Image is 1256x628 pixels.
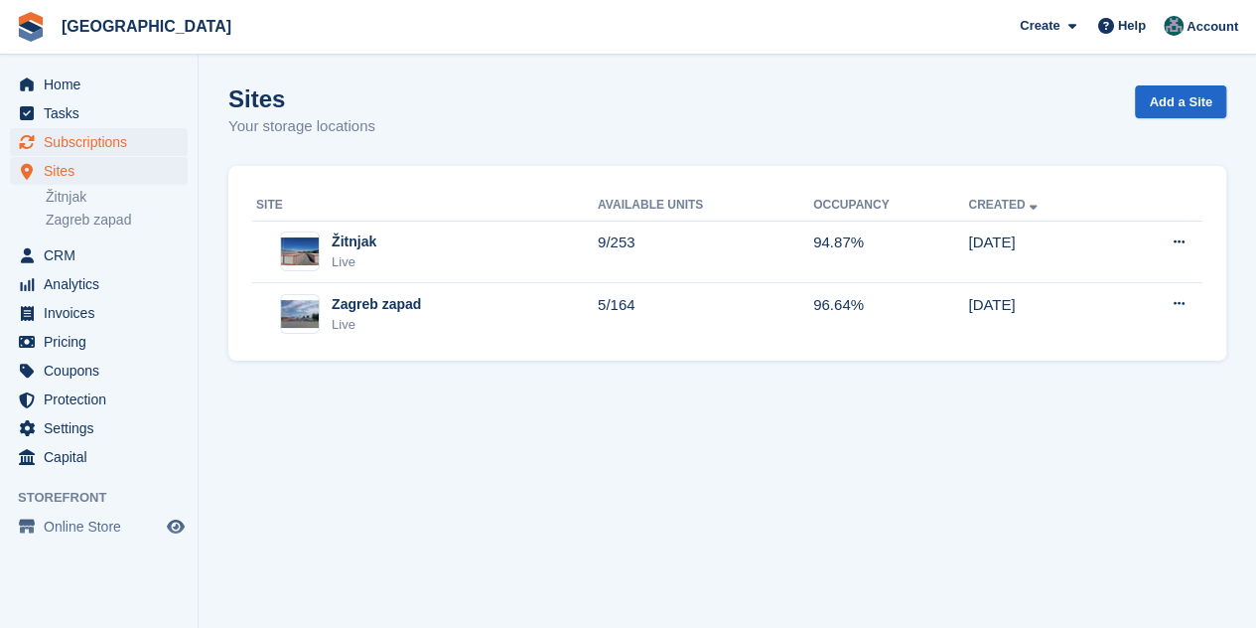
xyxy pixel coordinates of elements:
span: Subscriptions [44,128,163,156]
a: menu [10,299,188,327]
span: Create [1020,16,1059,36]
td: [DATE] [968,221,1116,283]
a: menu [10,270,188,298]
a: Add a Site [1135,85,1226,118]
span: Analytics [44,270,163,298]
img: Željko Gobac [1164,16,1184,36]
td: 9/253 [598,221,813,283]
div: Live [332,252,376,272]
span: Online Store [44,513,163,541]
td: [DATE] [968,283,1116,345]
th: Occupancy [813,190,968,222]
td: 5/164 [598,283,813,345]
span: Help [1118,16,1146,36]
span: Home [44,71,163,98]
a: Created [968,198,1041,212]
span: Storefront [18,488,198,508]
img: stora-icon-8386f47178a22dfd0bd8f6a31ec36ba5ce8667c1dd55bd0f319d3a0aa187defe.svg [16,12,46,42]
a: menu [10,128,188,156]
span: Coupons [44,357,163,385]
a: menu [10,157,188,185]
a: Zagreb zapad [46,211,188,230]
span: Account [1186,17,1238,37]
span: Protection [44,386,163,413]
span: Capital [44,443,163,471]
a: menu [10,443,188,471]
a: menu [10,99,188,127]
a: menu [10,328,188,356]
td: 96.64% [813,283,968,345]
p: Your storage locations [228,115,375,138]
span: CRM [44,241,163,269]
span: Sites [44,157,163,185]
span: Pricing [44,328,163,356]
a: menu [10,357,188,385]
span: Settings [44,414,163,442]
a: Preview store [164,515,188,539]
a: menu [10,241,188,269]
a: menu [10,386,188,413]
img: Image of Žitnjak site [281,237,319,266]
a: menu [10,71,188,98]
th: Available Units [598,190,813,222]
a: Žitnjak [46,188,188,207]
div: Zagreb zapad [332,294,421,315]
h1: Sites [228,85,375,112]
th: Site [252,190,598,222]
img: Image of Zagreb zapad site [281,300,319,329]
span: Tasks [44,99,163,127]
a: menu [10,414,188,442]
div: Žitnjak [332,232,376,252]
td: 94.87% [813,221,968,283]
a: menu [10,513,188,541]
a: [GEOGRAPHIC_DATA] [54,10,239,43]
span: Invoices [44,299,163,327]
div: Live [332,315,421,335]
